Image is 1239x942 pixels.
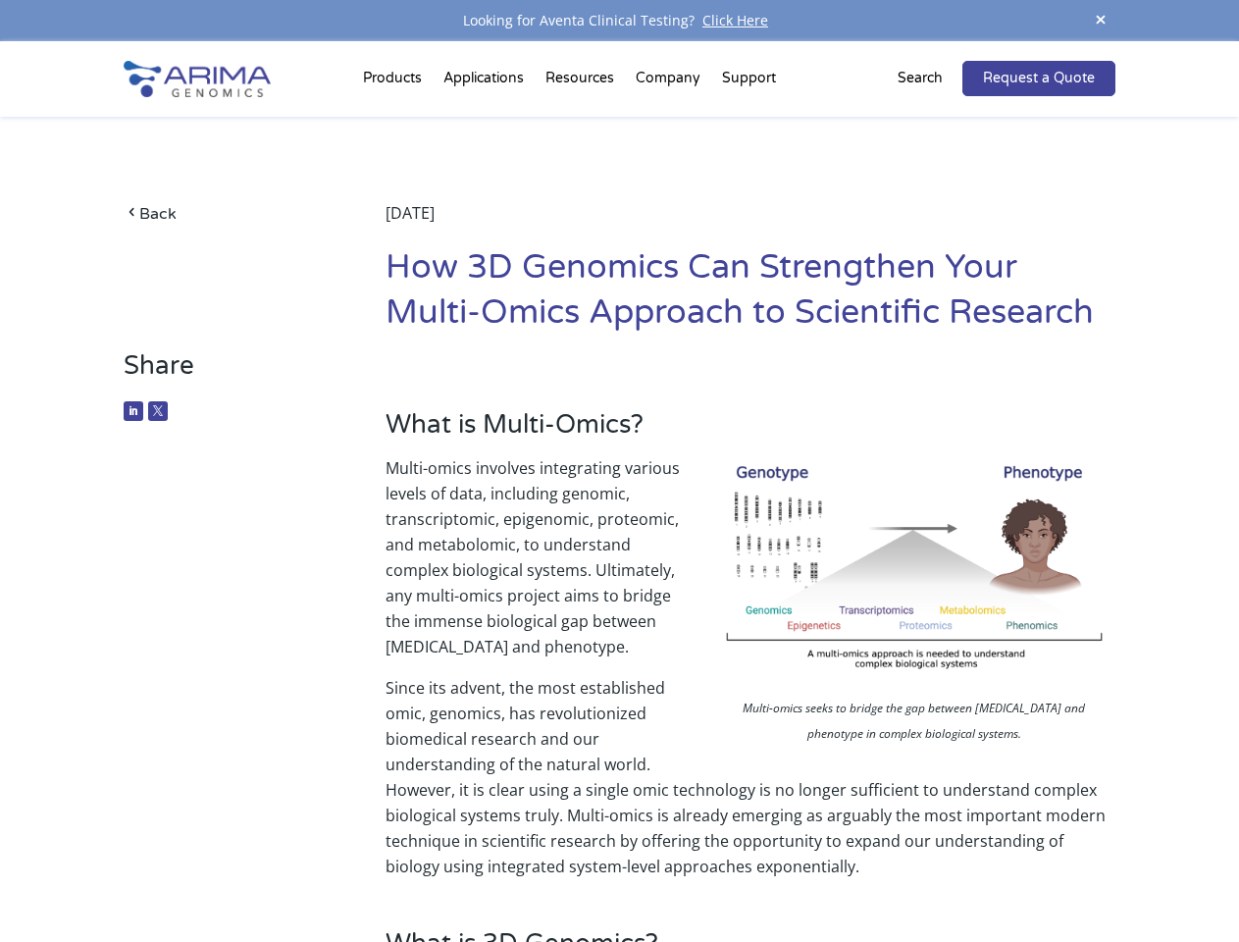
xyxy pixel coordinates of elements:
h3: Share [124,350,331,396]
a: Request a Quote [962,61,1115,96]
h1: How 3D Genomics Can Strengthen Your Multi-Omics Approach to Scientific Research [386,245,1115,350]
p: Multi-omics involves integrating various levels of data, including genomic, transcriptomic, epige... [386,455,1115,675]
p: Search [898,66,943,91]
img: Arima-Genomics-logo [124,61,271,97]
div: [DATE] [386,200,1115,245]
div: Looking for Aventa Clinical Testing? [124,8,1114,33]
h3: What is Multi-Omics? [386,409,1115,455]
p: Since its advent, the most established omic, genomics, has revolutionized biomedical research and... [386,675,1115,879]
a: Back [124,200,331,227]
a: Click Here [695,11,776,29]
p: Multi-omics seeks to bridge the gap between [MEDICAL_DATA] and phenotype in complex biological sy... [713,696,1115,752]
